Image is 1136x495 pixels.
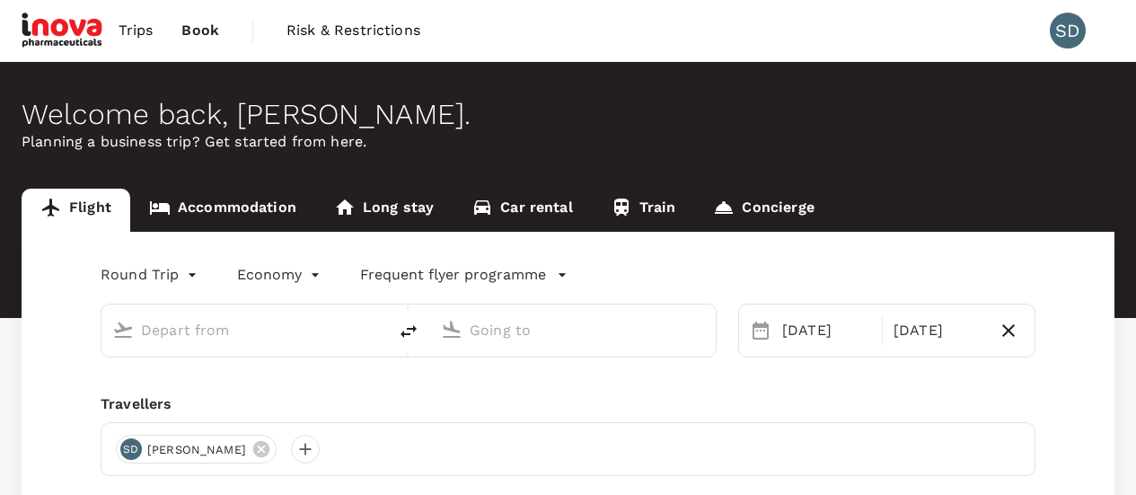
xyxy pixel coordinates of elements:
div: Travellers [101,393,1035,415]
img: iNova Pharmaceuticals [22,11,104,50]
div: Round Trip [101,261,201,289]
a: Train [592,189,695,232]
input: Going to [470,316,678,344]
input: Depart from [141,316,349,344]
span: Trips [119,20,154,41]
div: [DATE] [886,313,990,349]
button: delete [387,310,430,353]
a: Long stay [315,189,453,232]
a: Flight [22,189,130,232]
span: Risk & Restrictions [286,20,420,41]
p: Planning a business trip? Get started from here. [22,131,1114,153]
span: [PERSON_NAME] [136,441,257,459]
div: SD [1050,13,1086,49]
button: Open [374,328,378,331]
a: Concierge [694,189,832,232]
button: Frequent flyer programme [360,264,568,286]
div: Welcome back , [PERSON_NAME] . [22,98,1114,131]
button: Open [703,328,707,331]
div: SD[PERSON_NAME] [116,435,277,464]
a: Accommodation [130,189,315,232]
a: Car rental [453,189,592,232]
div: [DATE] [775,313,878,349]
div: Economy [237,261,324,289]
span: Book [181,20,219,41]
p: Frequent flyer programme [360,264,546,286]
div: SD [120,438,142,460]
